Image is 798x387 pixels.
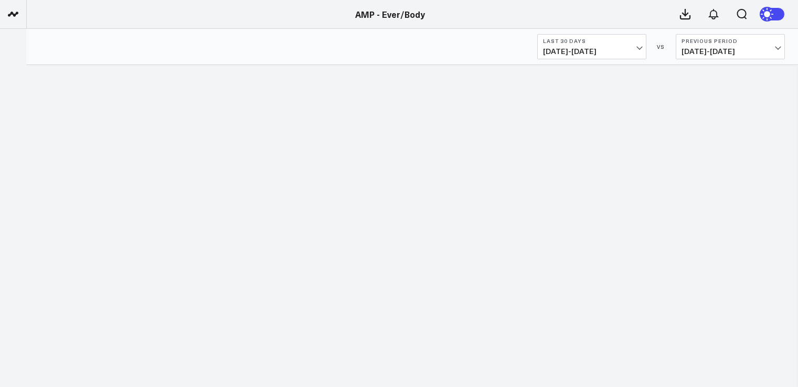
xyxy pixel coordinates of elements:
[537,34,646,59] button: Last 30 Days[DATE]-[DATE]
[682,38,779,44] b: Previous Period
[543,38,641,44] b: Last 30 Days
[676,34,785,59] button: Previous Period[DATE]-[DATE]
[543,47,641,56] span: [DATE] - [DATE]
[682,47,779,56] span: [DATE] - [DATE]
[652,44,671,50] div: VS
[355,8,425,20] a: AMP - Ever/Body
